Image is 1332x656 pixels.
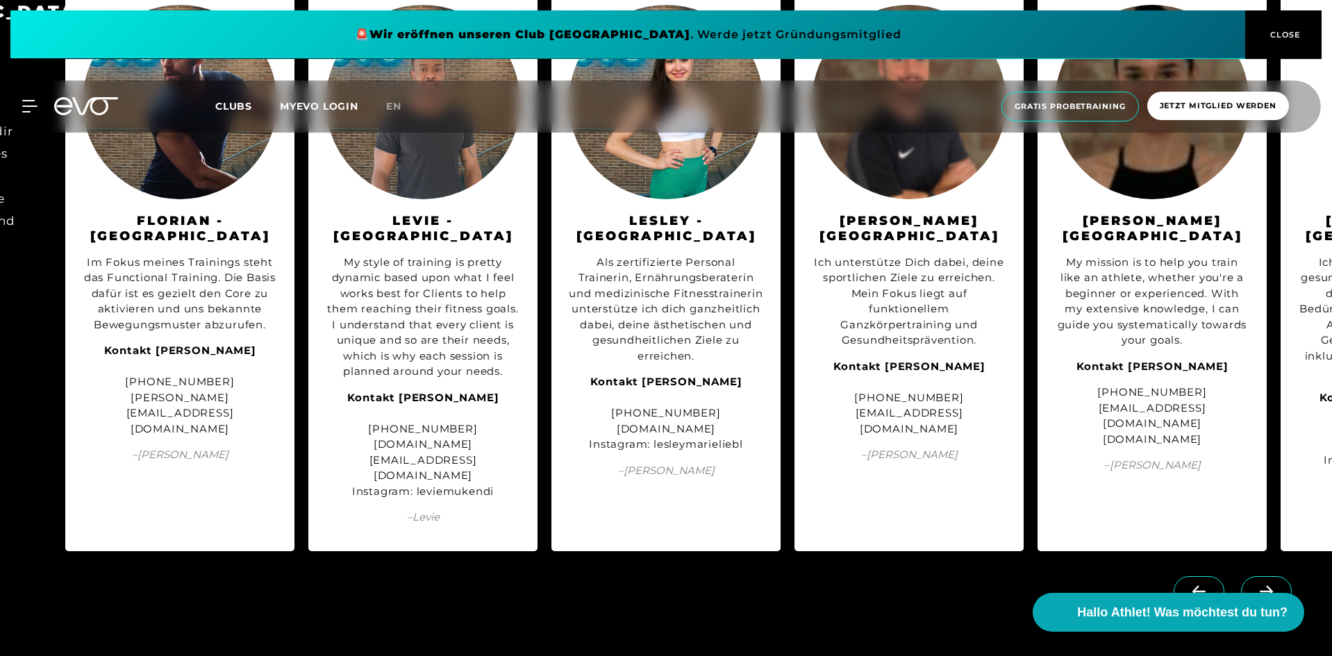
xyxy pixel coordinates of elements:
span: CLOSE [1267,28,1301,41]
div: Im Fokus meines Trainings steht das Functional Training. Die Basis dafür ist es gezielt den Core ... [83,255,277,333]
span: Jetzt Mitglied werden [1160,100,1276,112]
div: [PHONE_NUMBER] [EMAIL_ADDRESS][DOMAIN_NAME] [812,359,1006,437]
div: [PHONE_NUMBER] [EMAIL_ADDRESS][DOMAIN_NAME] [DOMAIN_NAME] [1055,385,1249,447]
strong: Kontakt [PERSON_NAME] [347,391,499,404]
div: My style of training is pretty dynamic based upon what I feel works best for Clients to help them... [326,255,520,380]
span: – [PERSON_NAME] [812,447,1006,463]
div: [PHONE_NUMBER] [DOMAIN_NAME][EMAIL_ADDRESS][DOMAIN_NAME] Instagram: leviemukendi [326,390,520,500]
strong: Kontakt [PERSON_NAME] [590,375,742,388]
div: Als zertifizierte Personal Trainerin, Ernährungsberaterin und medizinische Fitnesstrainerin unter... [569,255,763,364]
button: Hallo Athlet! Was möchtest du tun? [1033,593,1304,632]
a: Jetzt Mitglied werden [1143,92,1293,121]
h3: [PERSON_NAME][GEOGRAPHIC_DATA] [1055,213,1249,244]
span: – [PERSON_NAME] [569,463,763,479]
h3: Levie - [GEOGRAPHIC_DATA] [326,213,520,244]
a: en [386,99,418,115]
strong: Kontakt [PERSON_NAME] [104,344,256,357]
span: en [386,100,401,112]
span: – Levie [326,510,520,525]
span: Hallo Athlet! Was möchtest du tun? [1077,603,1288,622]
a: MYEVO LOGIN [280,100,358,112]
strong: Kontakt [PERSON_NAME] [1076,360,1229,373]
span: Gratis Probetraining [1015,101,1126,112]
div: Ich unterstütze Dich dabei, deine sportlichen Ziele zu erreichen. Mein Fokus liegt auf funktionel... [812,255,1006,348]
h3: [PERSON_NAME][GEOGRAPHIC_DATA] [812,213,1006,244]
span: – [PERSON_NAME] [1055,457,1249,473]
div: [PHONE_NUMBER] [DOMAIN_NAME] Instagram: lesleymarieliebl [569,374,763,453]
span: Clubs [215,100,252,112]
span: – [PERSON_NAME] [83,447,277,463]
h3: Florian - [GEOGRAPHIC_DATA] [83,213,277,244]
div: My mission is to help you train like an athlete, whether you're a beginner or experienced. With m... [1055,255,1249,348]
a: Clubs [215,99,280,112]
h3: Lesley - [GEOGRAPHIC_DATA] [569,213,763,244]
strong: Kontakt [PERSON_NAME] [833,360,985,373]
div: [PHONE_NUMBER] [PERSON_NAME][EMAIL_ADDRESS][DOMAIN_NAME] [83,343,277,437]
button: CLOSE [1245,10,1322,59]
a: Gratis Probetraining [997,92,1143,121]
